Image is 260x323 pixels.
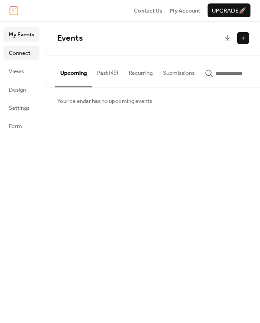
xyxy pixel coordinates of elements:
[92,56,123,86] button: Past (49)
[9,67,24,76] span: Views
[3,119,39,133] a: Form
[158,56,200,86] button: Submissions
[57,97,152,106] span: Your calendar has no upcoming events
[10,6,18,15] img: logo
[3,101,39,115] a: Settings
[170,6,200,15] a: My Account
[9,30,34,39] span: My Events
[123,56,158,86] button: Recurring
[134,6,162,15] a: Contact Us
[3,83,39,96] a: Design
[9,86,26,94] span: Design
[9,104,29,112] span: Settings
[57,30,83,46] span: Events
[9,122,22,131] span: Form
[212,6,246,15] span: Upgrade 🚀
[9,49,30,58] span: Connect
[208,3,250,17] button: Upgrade🚀
[3,27,39,41] a: My Events
[3,64,39,78] a: Views
[55,56,92,87] button: Upcoming
[3,46,39,60] a: Connect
